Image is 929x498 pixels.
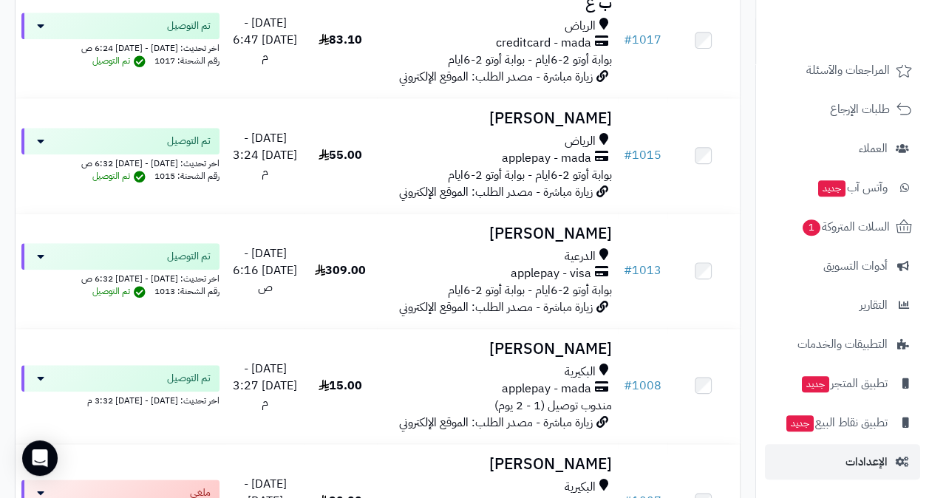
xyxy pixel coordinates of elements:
span: تم التوصيل [92,54,149,67]
div: Open Intercom Messenger [22,440,58,476]
span: [DATE] - [DATE] 3:27 م [233,360,297,412]
span: applepay - mada [502,381,591,398]
div: اخر تحديث: [DATE] - [DATE] 6:32 ص [21,270,220,285]
div: اخر تحديث: [DATE] - [DATE] 3:32 م [21,392,220,407]
span: تم التوصيل [92,284,149,298]
img: logo-2.png [828,17,915,48]
span: جديد [786,415,814,432]
span: # [624,377,632,395]
a: السلات المتروكة1 [765,209,920,245]
span: التطبيقات والخدمات [797,334,888,355]
a: تطبيق المتجرجديد [765,366,920,401]
a: التقارير [765,287,920,323]
a: التطبيقات والخدمات [765,327,920,362]
span: طلبات الإرجاع [830,99,890,120]
span: 55.00 [319,146,362,164]
span: 1 [802,219,821,236]
span: تم التوصيل [92,169,149,183]
h3: [PERSON_NAME] [383,110,612,127]
span: 309.00 [315,262,366,279]
span: [DATE] - [DATE] 3:24 م [233,129,297,181]
span: الدرعية [565,248,596,265]
a: #1017 [624,31,661,49]
span: جديد [802,376,829,392]
span: رقم الشحنة: 1015 [154,169,220,183]
span: تم التوصيل [167,371,211,386]
span: # [624,146,632,164]
span: زيارة مباشرة - مصدر الطلب: الموقع الإلكتروني [399,68,593,86]
span: مندوب توصيل (1 - 2 يوم) [494,397,612,415]
span: أدوات التسويق [823,256,888,276]
span: تم التوصيل [167,249,211,264]
span: تطبيق المتجر [800,373,888,394]
a: العملاء [765,131,920,166]
span: # [624,262,632,279]
span: [DATE] - [DATE] 6:47 م [233,14,297,66]
span: الرياض [565,18,596,35]
div: اخر تحديث: [DATE] - [DATE] 6:24 ص [21,39,220,55]
a: المراجعات والأسئلة [765,52,920,88]
span: المراجعات والأسئلة [806,60,890,81]
span: رقم الشحنة: 1017 [154,54,220,67]
a: وآتس آبجديد [765,170,920,205]
h3: [PERSON_NAME] [383,225,612,242]
span: بوابة أوتو 2-6ايام - بوابة أوتو 2-6ايام [448,51,612,69]
span: البكيرية [565,364,596,381]
a: #1013 [624,262,661,279]
span: وآتس آب [817,177,888,198]
a: تطبيق نقاط البيعجديد [765,405,920,440]
h3: [PERSON_NAME] [383,456,612,473]
span: التقارير [860,295,888,315]
h3: [PERSON_NAME] [383,341,612,358]
span: زيارة مباشرة - مصدر الطلب: الموقع الإلكتروني [399,183,593,201]
span: زيارة مباشرة - مصدر الطلب: الموقع الإلكتروني [399,299,593,316]
span: الرياض [565,133,596,150]
a: #1015 [624,146,661,164]
span: زيارة مباشرة - مصدر الطلب: الموقع الإلكتروني [399,414,593,432]
span: رقم الشحنة: 1013 [154,284,220,298]
span: creditcard - mada [496,35,591,52]
a: الإعدادات [765,444,920,480]
span: البكيرية [565,479,596,496]
span: الإعدادات [845,451,888,472]
span: تطبيق نقاط البيع [785,412,888,433]
span: العملاء [859,138,888,159]
span: بوابة أوتو 2-6ايام - بوابة أوتو 2-6ايام [448,282,612,299]
span: # [624,31,632,49]
span: بوابة أوتو 2-6ايام - بوابة أوتو 2-6ايام [448,166,612,184]
a: طلبات الإرجاع [765,92,920,127]
span: applepay - mada [502,150,591,167]
a: أدوات التسويق [765,248,920,284]
div: اخر تحديث: [DATE] - [DATE] 6:32 ص [21,154,220,170]
span: تم التوصيل [167,134,211,149]
span: السلات المتروكة [801,216,890,237]
span: تم التوصيل [167,18,211,33]
span: [DATE] - [DATE] 6:16 ص [233,245,297,296]
span: 83.10 [319,31,362,49]
a: #1008 [624,377,661,395]
span: applepay - visa [511,265,591,282]
span: جديد [818,180,845,197]
span: 15.00 [319,377,362,395]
